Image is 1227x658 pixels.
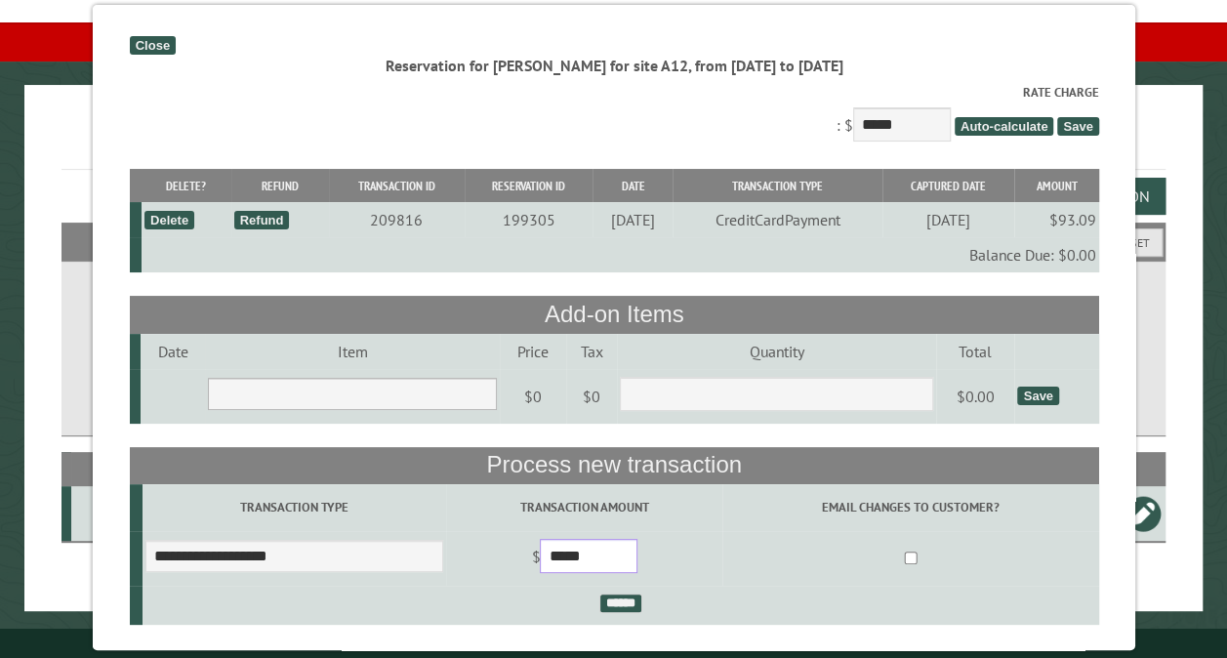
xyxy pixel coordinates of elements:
label: Rate Charge [129,83,1098,102]
td: Price [499,334,565,369]
th: Add-on Items [129,296,1098,333]
th: Site [71,452,159,486]
td: Item [205,334,500,369]
th: Reservation ID [464,169,593,203]
td: Balance Due: $0.00 [141,237,1098,272]
th: Captured Date [881,169,1013,203]
label: Transaction Amount [449,498,719,516]
div: Delete [143,211,193,229]
td: $0 [565,369,616,424]
th: Delete? [141,169,230,203]
span: Auto-calculate [954,117,1053,136]
label: Transaction Type [144,498,442,516]
td: Tax [565,334,616,369]
div: : $ [129,83,1098,146]
td: 199305 [464,202,593,237]
th: Amount [1013,169,1098,203]
th: Process new transaction [129,447,1098,484]
span: Save [1057,117,1098,136]
td: [DATE] [593,202,673,237]
td: Total [935,334,1013,369]
td: [DATE] [881,202,1013,237]
div: Save [1017,387,1058,405]
th: Refund [230,169,329,203]
td: $0.00 [935,369,1013,424]
td: $0 [499,369,565,424]
div: Reservation for [PERSON_NAME] for site A12, from [DATE] to [DATE] [129,55,1098,76]
div: Refund [233,211,289,229]
label: Email changes to customer? [725,498,1095,516]
td: Date [140,334,204,369]
th: Date [593,169,673,203]
td: $93.09 [1013,202,1098,237]
div: Close [129,36,175,55]
div: A12 [79,504,156,523]
td: $ [446,531,722,586]
th: Transaction Type [673,169,881,203]
td: 209816 [329,202,464,237]
h1: Reservations [61,116,1166,170]
td: Quantity [616,334,935,369]
td: CreditCardPayment [673,202,881,237]
h2: Filters [61,223,1166,260]
th: Transaction ID [329,169,464,203]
